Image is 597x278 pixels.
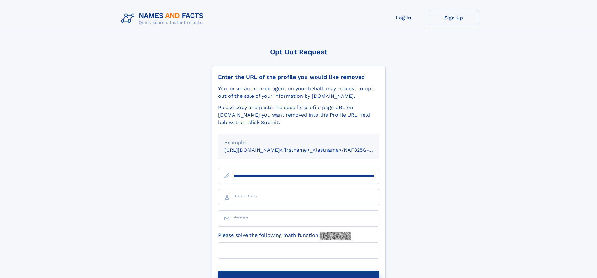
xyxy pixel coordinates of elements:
[224,147,391,153] small: [URL][DOMAIN_NAME]<firstname>_<lastname>/NAF325G-xxxxxxxx
[212,48,386,56] div: Opt Out Request
[429,10,479,25] a: Sign Up
[218,232,351,240] label: Please solve the following math function:
[218,104,379,126] div: Please copy and paste the specific profile page URL on [DOMAIN_NAME] you want removed into the Pr...
[224,139,373,146] div: Example:
[118,10,209,27] img: Logo Names and Facts
[379,10,429,25] a: Log In
[218,85,379,100] div: You, or an authorized agent on your behalf, may request to opt-out of the sale of your informatio...
[218,74,379,81] div: Enter the URL of the profile you would like removed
